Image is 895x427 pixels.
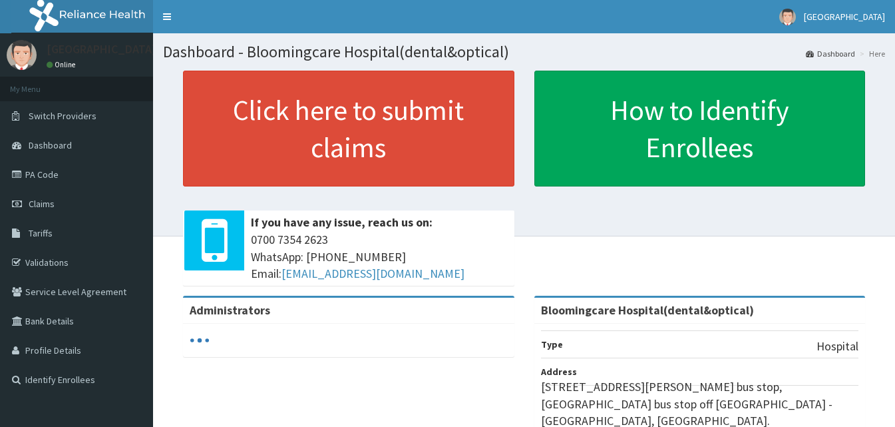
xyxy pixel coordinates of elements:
[251,214,433,230] b: If you have any issue, reach us on:
[29,198,55,210] span: Claims
[856,48,885,59] li: Here
[7,40,37,70] img: User Image
[806,48,855,59] a: Dashboard
[190,330,210,350] svg: audio-loading
[779,9,796,25] img: User Image
[251,231,508,282] span: 0700 7354 2623 WhatsApp: [PHONE_NUMBER] Email:
[47,60,79,69] a: Online
[541,366,577,378] b: Address
[163,43,885,61] h1: Dashboard - Bloomingcare Hospital(dental&optical)
[541,338,563,350] b: Type
[29,227,53,239] span: Tariffs
[47,43,156,55] p: [GEOGRAPHIC_DATA]
[29,139,72,151] span: Dashboard
[281,266,464,281] a: [EMAIL_ADDRESS][DOMAIN_NAME]
[183,71,514,187] a: Click here to submit claims
[190,302,270,318] b: Administrators
[29,110,96,122] span: Switch Providers
[534,71,866,187] a: How to Identify Enrollees
[804,11,885,23] span: [GEOGRAPHIC_DATA]
[541,302,754,318] strong: Bloomingcare Hospital(dental&optical)
[816,338,858,355] p: Hospital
